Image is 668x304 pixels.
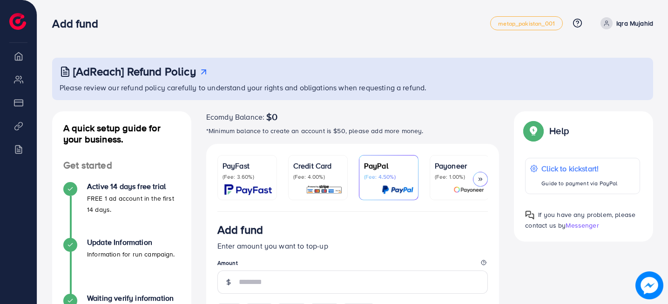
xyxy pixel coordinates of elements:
p: Help [549,125,569,136]
p: Guide to payment via PayPal [541,178,617,189]
h3: Add fund [217,223,263,236]
p: PayFast [223,160,272,171]
a: Iqra Mujahid [597,17,653,29]
p: Payoneer [435,160,484,171]
p: FREE 1 ad account in the first 14 days. [87,193,180,215]
img: card [382,184,413,195]
h4: Get started [52,160,191,171]
span: Ecomdy Balance: [206,111,264,122]
h4: Active 14 days free trial [87,182,180,191]
p: *Minimum balance to create an account is $50, please add more money. [206,125,499,136]
span: $0 [266,111,277,122]
img: card [306,184,343,195]
h3: Add fund [52,17,105,30]
span: metap_pakistan_001 [498,20,555,27]
p: (Fee: 3.60%) [223,173,272,181]
li: Active 14 days free trial [52,182,191,238]
p: Please review our refund policy carefully to understand your rights and obligations when requesti... [60,82,648,93]
a: metap_pakistan_001 [490,16,563,30]
img: card [224,184,272,195]
p: Information for run campaign. [87,249,175,260]
p: (Fee: 4.00%) [293,173,343,181]
p: (Fee: 1.00%) [435,173,484,181]
h4: Update Information [87,238,175,247]
span: Messenger [566,221,599,230]
h4: A quick setup guide for your business. [52,122,191,145]
img: logo [9,13,26,30]
span: If you have any problem, please contact us by [525,210,635,230]
img: Popup guide [525,210,534,220]
h3: [AdReach] Refund Policy [73,65,196,78]
p: Click to kickstart! [541,163,617,174]
p: Iqra Mujahid [616,18,653,29]
img: Popup guide [525,122,542,139]
h4: Waiting verify information [87,294,180,303]
legend: Amount [217,259,488,270]
p: PayPal [364,160,413,171]
img: image [635,271,663,299]
p: Credit Card [293,160,343,171]
li: Update Information [52,238,191,294]
p: Enter amount you want to top-up [217,240,488,251]
p: (Fee: 4.50%) [364,173,413,181]
img: card [453,184,484,195]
